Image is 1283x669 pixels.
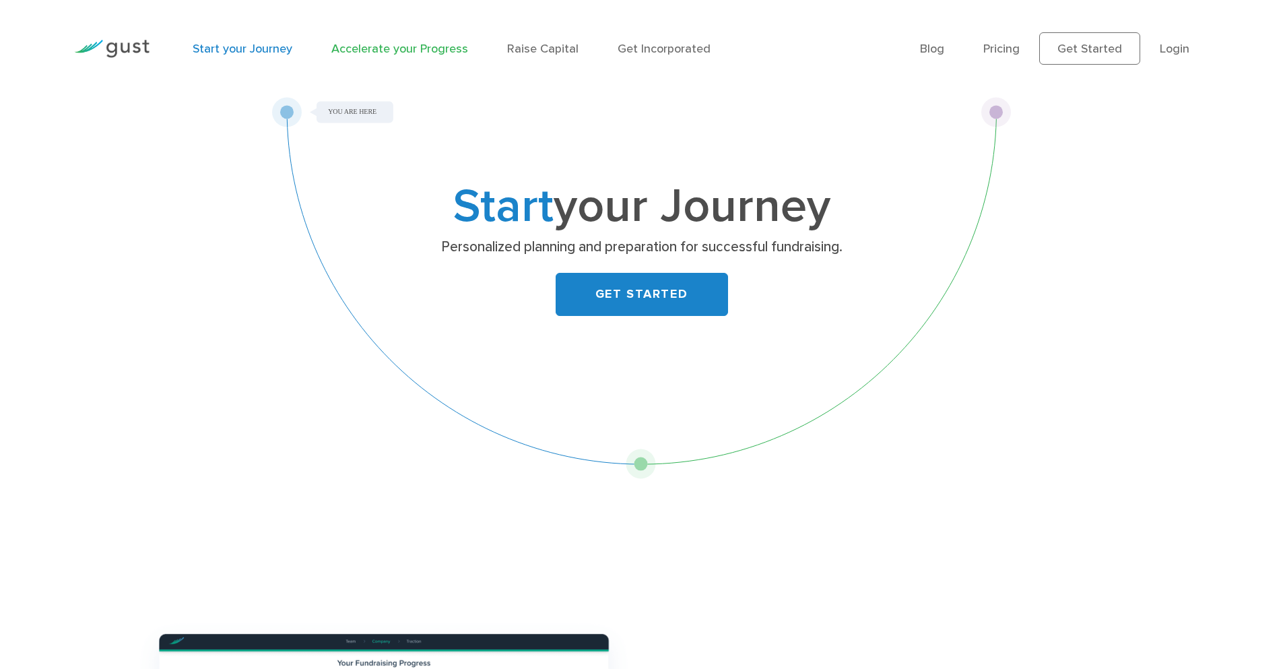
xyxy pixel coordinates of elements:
[376,185,908,228] h1: your Journey
[618,42,711,56] a: Get Incorporated
[920,42,944,56] a: Blog
[1160,42,1189,56] a: Login
[331,42,468,56] a: Accelerate your Progress
[193,42,292,56] a: Start your Journey
[1039,32,1140,65] a: Get Started
[74,40,150,58] img: Gust Logo
[556,273,728,316] a: GET STARTED
[453,178,554,234] span: Start
[507,42,579,56] a: Raise Capital
[381,238,902,257] p: Personalized planning and preparation for successful fundraising.
[983,42,1020,56] a: Pricing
